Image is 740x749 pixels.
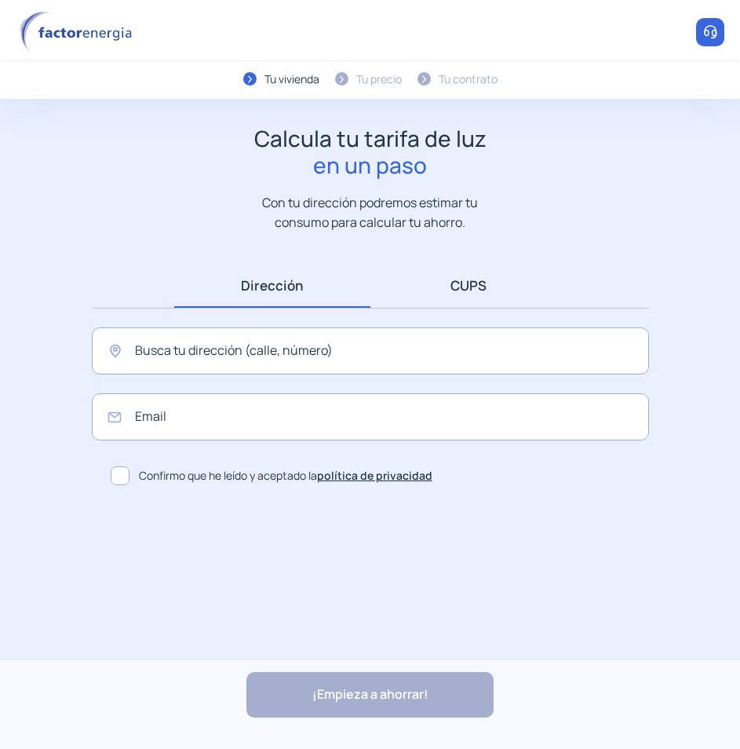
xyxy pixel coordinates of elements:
p: Con tu dirección podremos estimar tu consumo para calcular tu ahorro. [246,193,494,232]
img: llamar [702,24,718,40]
span: Confirmo que he leído y aceptado la [139,467,432,484]
a: Dirección [174,263,370,308]
a: política de privacidad [317,468,432,483]
div: Tu vivienda [264,71,319,88]
a: CUPS [370,263,567,308]
h1: Calcula tu tarifa de luz [254,126,487,178]
img: logo factor [16,11,141,54]
div: Tu contrato [439,71,498,88]
span: en un paso [254,152,487,179]
div: Tu precio [356,71,402,88]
